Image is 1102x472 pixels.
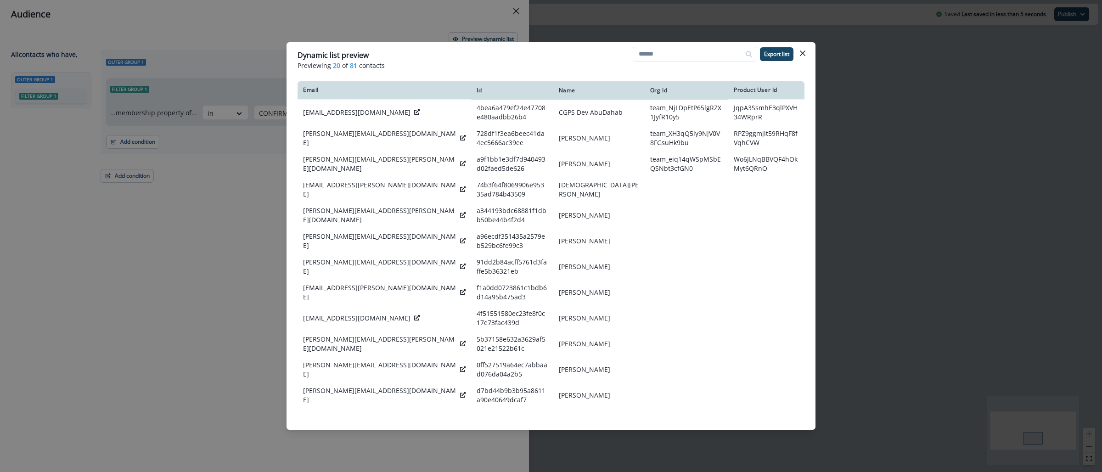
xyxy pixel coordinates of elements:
td: a9f1bb1e3df7d940493d02faed5de626 [471,151,553,177]
td: [DEMOGRAPHIC_DATA][PERSON_NAME] [553,177,645,202]
td: 74b3f64f8069906e95335ad784b43509 [471,177,553,202]
td: 4f51551580ec23fe8f0c17e73fac439d [471,305,553,331]
span: 81 [350,61,357,70]
td: QXSpd9aLCSzWqreOD1obYJZP [728,408,804,434]
div: Product User Id [734,86,799,94]
td: [PERSON_NAME] [553,408,645,434]
p: Dynamic list preview [298,50,369,61]
td: team_XH3qQ5iy9NjV0V8FGsuHk9bu [645,125,728,151]
p: [EMAIL_ADDRESS][PERSON_NAME][DOMAIN_NAME] [303,283,456,302]
td: f1a0dd0723861c1bdb6d14a95b475ad3 [471,280,553,305]
td: [PERSON_NAME] [553,228,645,254]
td: [PERSON_NAME] [553,125,645,151]
td: [PERSON_NAME] [553,151,645,177]
td: 728df1f3ea6beec41da4ec5666ac39ee [471,125,553,151]
td: [PERSON_NAME] [553,280,645,305]
td: [PERSON_NAME] [553,382,645,408]
p: [PERSON_NAME][EMAIL_ADDRESS][DOMAIN_NAME] [303,360,456,379]
td: team_NjLDpEtP65lgRZX1JyfR10y5 [645,100,728,126]
td: a344193bdc68881f1dbb50be44b4f2d4 [471,202,553,228]
p: [PERSON_NAME][EMAIL_ADDRESS][PERSON_NAME][DOMAIN_NAME] [303,155,456,173]
td: CGPS Dev AbuDahab [553,100,645,126]
p: [EMAIL_ADDRESS][DOMAIN_NAME] [303,314,410,323]
td: 7174e78ce33d539b09dbec99749941b4 [471,408,553,434]
p: [PERSON_NAME][EMAIL_ADDRESS][DOMAIN_NAME] [303,258,456,276]
p: [EMAIL_ADDRESS][DOMAIN_NAME] [303,108,410,117]
button: Export list [760,47,793,61]
td: [PERSON_NAME] [553,202,645,228]
td: [PERSON_NAME] [553,305,645,331]
td: JqpA3SsmhE3qlPXVH34WRprR [728,100,804,126]
div: Org Id [650,87,723,94]
button: Close [795,46,810,61]
td: [PERSON_NAME] [553,331,645,357]
td: 4bea6a479ef24e47708e480aadbb26b4 [471,100,553,126]
td: a96ecdf351435a2579eb529bc6fe99c3 [471,228,553,254]
div: Email [303,86,466,94]
p: [PERSON_NAME][EMAIL_ADDRESS][DOMAIN_NAME] [303,232,456,250]
p: Previewing of contacts [298,61,804,70]
div: Name [559,87,639,94]
td: team_TmkoDE8okNEtRh2YFDrbXJnH [645,408,728,434]
td: 91dd2b84acff5761d3faffe5b36321eb [471,254,553,280]
td: 5b37158e632a3629af5021e21522b61c [471,331,553,357]
p: [PERSON_NAME][EMAIL_ADDRESS][PERSON_NAME][DOMAIN_NAME] [303,206,456,225]
p: [PERSON_NAME][EMAIL_ADDRESS][DOMAIN_NAME] [303,386,456,405]
p: [PERSON_NAME][EMAIL_ADDRESS][PERSON_NAME][DOMAIN_NAME] [303,335,456,353]
div: Id [477,87,547,94]
td: RPZ9ggmjlt59RHqF8fVqhCVW [728,125,804,151]
td: d7bd44b9b3b95a8611a90e40649dcaf7 [471,382,553,408]
td: 0ff527519a64ec7abbaad076da04a2b5 [471,357,553,382]
p: [PERSON_NAME][EMAIL_ADDRESS][DOMAIN_NAME] [303,129,456,147]
span: 20 [333,61,340,70]
td: team_eiq14qWSpMSbEQSNbt3cfGN0 [645,151,728,177]
p: Export list [764,51,789,57]
td: [PERSON_NAME] [553,357,645,382]
p: [EMAIL_ADDRESS][PERSON_NAME][DOMAIN_NAME] [303,180,456,199]
td: [PERSON_NAME] [553,254,645,280]
td: Wo6JLNqBBVQF4hOkMyt6QRnO [728,151,804,177]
